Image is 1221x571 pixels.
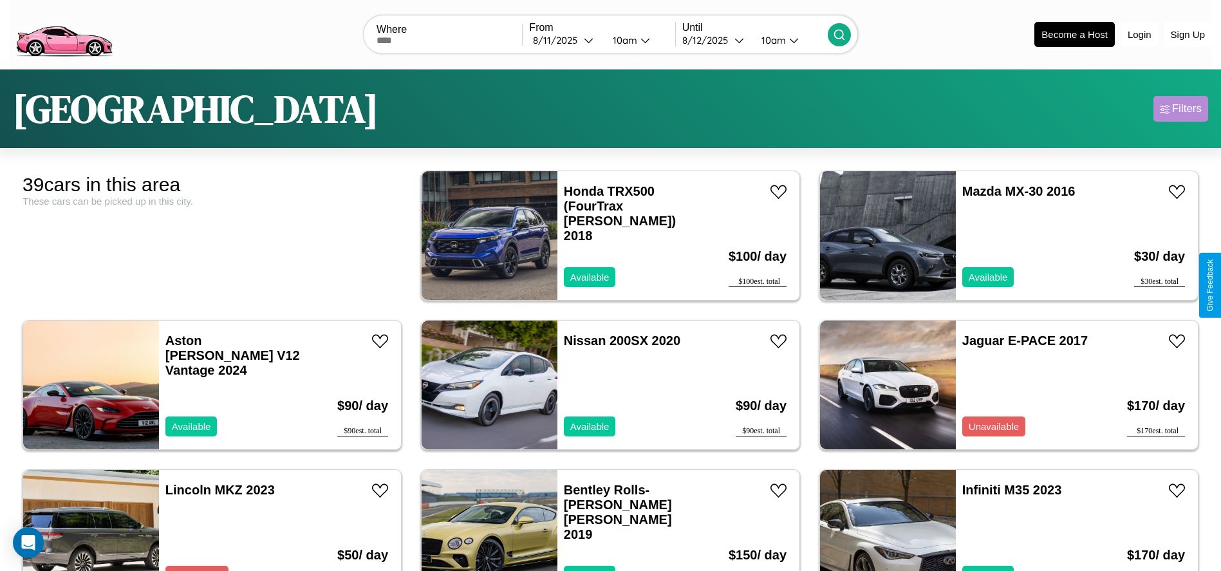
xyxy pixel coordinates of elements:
[23,196,402,207] div: These cars can be picked up in this city.
[751,33,828,47] button: 10am
[564,184,676,243] a: Honda TRX500 (FourTrax [PERSON_NAME]) 2018
[533,34,584,46] div: 8 / 11 / 2025
[1134,236,1185,277] h3: $ 30 / day
[172,418,211,435] p: Available
[969,268,1008,286] p: Available
[165,333,300,377] a: Aston [PERSON_NAME] V12 Vantage 2024
[529,22,675,33] label: From
[962,333,1088,348] a: Jaguar E-PACE 2017
[736,426,787,436] div: $ 90 est. total
[736,386,787,426] h3: $ 90 / day
[1164,23,1211,46] button: Sign Up
[1034,22,1115,47] button: Become a Host
[1121,23,1158,46] button: Login
[13,527,44,558] div: Open Intercom Messenger
[23,174,402,196] div: 39 cars in this area
[13,82,378,135] h1: [GEOGRAPHIC_DATA]
[1153,96,1208,122] button: Filters
[729,236,787,277] h3: $ 100 / day
[337,386,388,426] h3: $ 90 / day
[1172,102,1202,115] div: Filters
[564,333,680,348] a: Nissan 200SX 2020
[1127,386,1185,426] h3: $ 170 / day
[729,277,787,287] div: $ 100 est. total
[337,426,388,436] div: $ 90 est. total
[529,33,602,47] button: 8/11/2025
[962,184,1076,198] a: Mazda MX-30 2016
[1127,426,1185,436] div: $ 170 est. total
[564,483,672,541] a: Bentley Rolls-[PERSON_NAME] [PERSON_NAME] 2019
[602,33,675,47] button: 10am
[969,418,1019,435] p: Unavailable
[570,268,610,286] p: Available
[682,34,734,46] div: 8 / 12 / 2025
[962,483,1062,497] a: Infiniti M35 2023
[1134,277,1185,287] div: $ 30 est. total
[606,34,640,46] div: 10am
[570,418,610,435] p: Available
[165,483,275,497] a: Lincoln MKZ 2023
[377,24,522,35] label: Where
[755,34,789,46] div: 10am
[1206,259,1215,312] div: Give Feedback
[682,22,828,33] label: Until
[10,6,118,60] img: logo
